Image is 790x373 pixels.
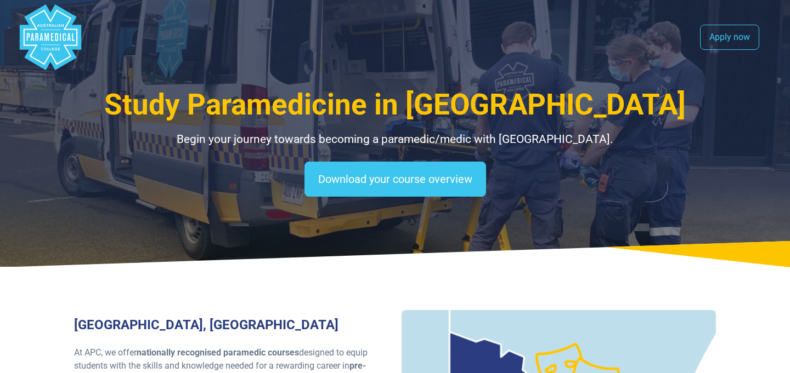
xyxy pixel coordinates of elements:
[18,4,83,70] div: Australian Paramedical College
[104,88,686,122] span: Study Paramedicine in [GEOGRAPHIC_DATA]
[700,25,759,50] a: Apply now
[74,317,388,333] h3: [GEOGRAPHIC_DATA], [GEOGRAPHIC_DATA]
[304,162,486,197] a: Download your course overview
[137,347,299,358] strong: nationally recognised paramedic courses
[74,131,716,148] p: Begin your journey towards becoming a paramedic/medic with [GEOGRAPHIC_DATA].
